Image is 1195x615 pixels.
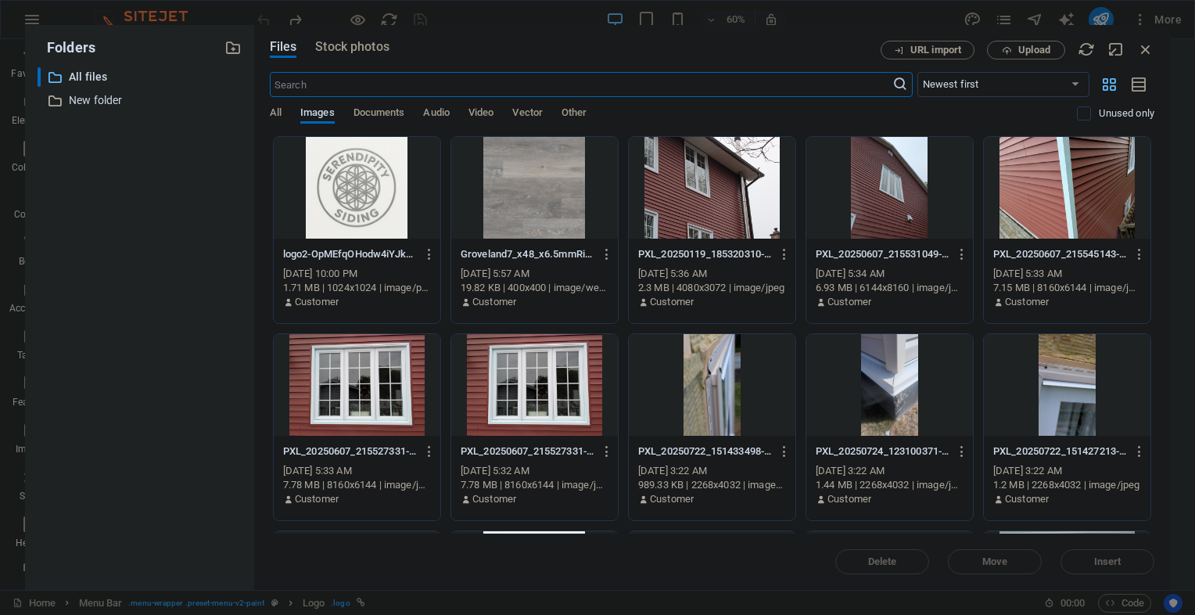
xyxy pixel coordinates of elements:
[461,267,608,281] div: [DATE] 5:57 AM
[650,295,694,309] p: Customer
[69,68,213,86] p: All files
[472,492,516,506] p: Customer
[650,492,694,506] p: Customer
[353,103,405,125] span: Documents
[283,464,431,478] div: [DATE] 5:33 AM
[816,464,964,478] div: [DATE] 3:22 AM
[315,38,389,56] span: Stock photos
[283,281,431,295] div: 1.71 MB | 1024x1024 | image/png
[993,464,1141,478] div: [DATE] 3:22 AM
[638,267,786,281] div: [DATE] 5:36 AM
[638,444,772,459] p: PXL_20250722_151433498-ChlRN3Rwgv8kRYnJFkZrzQ.jpg
[69,92,213,110] p: New folder
[38,91,242,110] div: New folder
[881,41,974,59] button: URL import
[512,103,543,125] span: Vector
[993,478,1141,492] div: 1.2 MB | 2268x4032 | image/jpeg
[1099,106,1154,120] p: Displays only files that are not in use on the website. Files added during this session can still...
[468,103,493,125] span: Video
[816,267,964,281] div: [DATE] 5:34 AM
[910,45,961,55] span: URL import
[38,67,41,87] div: ​
[461,464,608,478] div: [DATE] 5:32 AM
[461,478,608,492] div: 7.78 MB | 8160x6144 | image/jpeg
[461,247,594,261] p: Groveland7_x48_x6.5mmRigidCoreLuxuryVinylPlankFlooring-4zLfZbwF6NKPiY3pLUfxpQ.webp
[1005,295,1049,309] p: Customer
[295,295,339,309] p: Customer
[827,492,871,506] p: Customer
[638,281,786,295] div: 2.3 MB | 4080x3072 | image/jpeg
[1137,41,1154,58] i: Close
[1005,492,1049,506] p: Customer
[270,72,892,97] input: Search
[461,444,594,459] p: PXL_20250607_215527331-V7YzQkSvr47oWQXk_5VFkQ.jpg
[1018,45,1050,55] span: Upload
[816,247,949,261] p: PXL_20250607_215531049-1hLYUoaeOi6dxvgVAxSrmA.jpg
[816,281,964,295] div: 6.93 MB | 6144x8160 | image/jpeg
[295,492,339,506] p: Customer
[300,103,335,125] span: Images
[816,478,964,492] div: 1.44 MB | 2268x4032 | image/jpeg
[224,39,242,56] i: Create new folder
[283,478,431,492] div: 7.78 MB | 8160x6144 | image/jpeg
[993,444,1127,459] p: PXL_20250722_151427213-gm1vHCy7_ixdA-_NWNSrwg.jpg
[638,478,786,492] div: 989.33 KB | 2268x4032 | image/jpeg
[562,103,587,125] span: Other
[270,103,282,125] span: All
[423,103,449,125] span: Audio
[270,38,297,56] span: Files
[827,295,871,309] p: Customer
[283,247,417,261] p: logo2-OpMEfqOHodw4iYJkNSDDfA.png
[472,295,516,309] p: Customer
[283,444,417,459] p: PXL_20250607_215527331-eWAeI0238McnP5UGsNvLbg.jpg
[1078,41,1095,58] i: Reload
[638,247,772,261] p: PXL_20250119_185320310-eMF0SXHncjmoDNuN9Agfyg.jpg
[993,281,1141,295] div: 7.15 MB | 8160x6144 | image/jpeg
[638,464,786,478] div: [DATE] 3:22 AM
[993,247,1127,261] p: PXL_20250607_215545143-v48ht1p-VEigT3QTsUZxFA.jpg
[993,267,1141,281] div: [DATE] 5:33 AM
[38,38,95,58] p: Folders
[816,444,949,459] p: PXL_20250724_123100371--SP4NI1qGGLmbOdPsWCj3g.jpg
[987,41,1065,59] button: Upload
[461,281,608,295] div: 19.82 KB | 400x400 | image/webp
[1107,41,1125,58] i: Minimize
[283,267,431,281] div: [DATE] 10:00 PM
